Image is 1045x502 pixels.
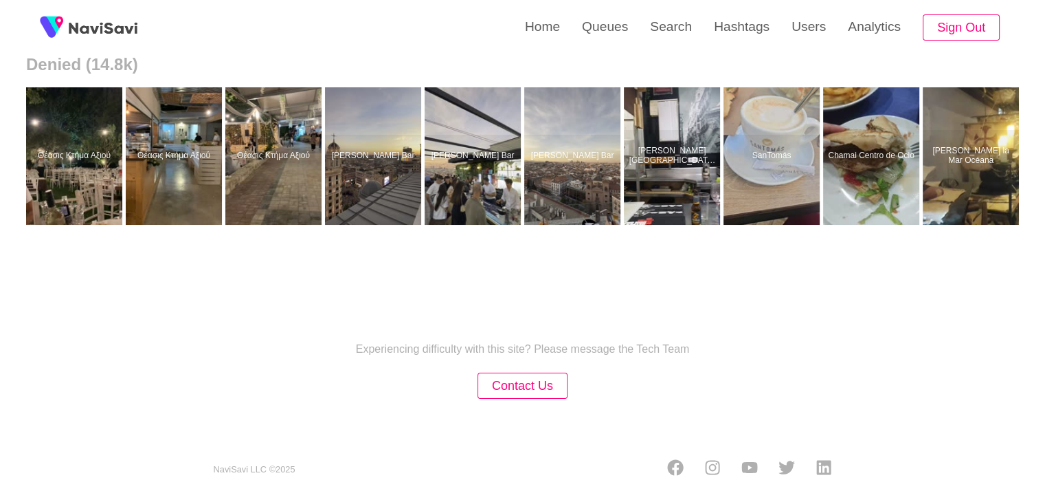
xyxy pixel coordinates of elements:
a: Θέασις Κτήμα ΑξιούΘέασις Κτήμα Αξιού [225,87,325,225]
a: [PERSON_NAME] BarElla Sky Bar [524,87,624,225]
a: [PERSON_NAME][GEOGRAPHIC_DATA][PERSON_NAME]Rincón del Fontes [624,87,723,225]
button: Contact Us [477,373,568,400]
a: Twitter [778,459,795,480]
a: Instagram [704,459,721,480]
a: Youtube [741,459,758,480]
a: [PERSON_NAME] BarElla Sky Bar [325,87,425,225]
small: NaviSavi LLC © 2025 [214,465,295,475]
button: Sign Out [923,14,1000,41]
a: Θέασις Κτήμα ΑξιούΘέασις Κτήμα Αξιού [126,87,225,225]
p: Experiencing difficulty with this site? Please message the Tech Team [356,343,690,356]
a: Facebook [667,459,684,480]
a: Θέασις Κτήμα ΑξιούΘέασις Κτήμα Αξιού [26,87,126,225]
a: [PERSON_NAME] BarElla Sky Bar [425,87,524,225]
a: Chamai Centro de OcioChamai Centro de Ocio [823,87,923,225]
img: fireSpot [34,10,69,45]
a: SanTomásSanTomás [723,87,823,225]
a: Contact Us [477,380,568,392]
a: LinkedIn [816,459,832,480]
h2: Denied (14.8k) [26,55,1019,74]
img: fireSpot [69,21,137,34]
a: [PERSON_NAME] la Mar OcéanaAllende la Mar Océana [923,87,1022,225]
